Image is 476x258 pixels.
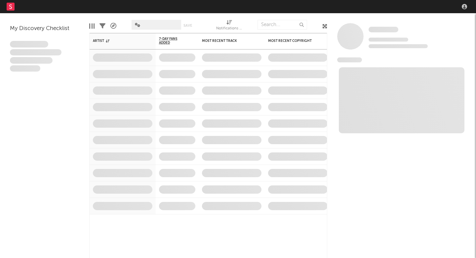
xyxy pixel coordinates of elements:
span: Lorem ipsum dolor [10,41,48,48]
a: Some Artist [369,26,398,33]
span: Tracking Since: [DATE] [369,38,408,42]
div: Notifications (Artist) [216,16,243,36]
div: Notifications (Artist) [216,25,243,33]
span: 7-Day Fans Added [159,37,185,45]
div: Edit Columns [89,16,95,36]
div: A&R Pipeline [110,16,116,36]
span: Integer aliquet in purus et [10,49,61,56]
button: Save [183,24,192,27]
span: News Feed [337,57,362,62]
div: Most Recent Track [202,39,252,43]
span: 0 fans last week [369,44,428,48]
span: Some Artist [369,27,398,32]
div: My Discovery Checklist [10,25,79,33]
span: Aliquam viverra [10,65,40,72]
input: Search... [258,20,307,30]
div: Filters [99,16,105,36]
span: Praesent ac interdum [10,57,53,64]
div: Artist [93,39,142,43]
div: Most Recent Copyright [268,39,318,43]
